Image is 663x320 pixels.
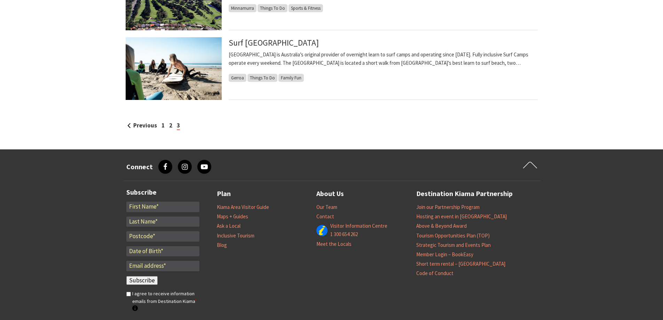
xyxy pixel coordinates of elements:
[416,260,505,277] a: Short term rental – [GEOGRAPHIC_DATA] Code of Conduct
[229,4,256,12] span: Minnamurra
[132,290,199,313] label: I agree to receive information emails from Destination Kiama
[416,232,490,239] a: Tourism Opportunities Plan (TOP)
[316,204,337,211] a: Our Team
[126,231,199,242] input: Postcode*
[258,4,287,12] span: Things To Do
[217,242,227,249] a: Blog
[330,231,358,238] a: 1 300 654 262
[229,50,538,67] p: [GEOGRAPHIC_DATA] is Australia’s original provider of overnight learn to surf camps and operating...
[416,213,507,220] a: Hosting an event in [GEOGRAPHIC_DATA]
[316,188,344,200] a: About Us
[229,74,246,82] span: Gerroa
[127,122,157,129] a: Previous
[289,4,323,12] span: Sports & Fitness
[126,202,199,212] input: First Name*
[416,251,473,258] a: Member Login – BookEasy
[416,223,467,229] a: Above & Beyond Award
[330,223,387,229] a: Visitor Information Centre
[169,122,172,129] a: 2
[416,188,513,200] a: Destination Kiama Partnership
[177,122,180,130] span: 3
[217,213,248,220] a: Maps + Guides
[217,204,269,211] a: Kiama Area Visitor Guide
[316,241,352,248] a: Meet the Locals
[126,188,199,196] h3: Subscribe
[217,223,240,229] a: Ask a Local
[126,163,153,171] h3: Connect
[278,74,304,82] span: Family Fun
[126,261,199,271] input: Email address*
[126,217,199,227] input: Last Name*
[316,213,334,220] a: Contact
[126,276,158,285] input: Subscribe
[247,74,277,82] span: Things To Do
[229,37,319,48] a: Surf [GEOGRAPHIC_DATA]
[217,188,231,200] a: Plan
[217,232,254,239] a: Inclusive Tourism
[416,204,480,211] a: Join our Partnership Program
[126,246,199,257] input: Date of Birth*
[416,242,491,249] a: Strategic Tourism and Events Plan
[161,122,165,129] a: 1
[126,37,222,100] img: Surf lesson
